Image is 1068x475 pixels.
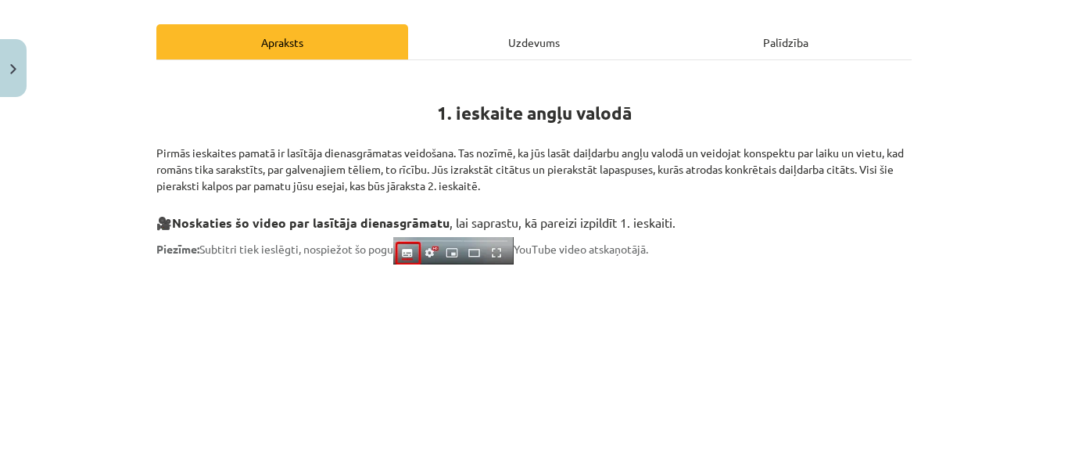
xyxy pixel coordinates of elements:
strong: 1. ieskaite angļu valodā [437,102,632,124]
span: Subtitri tiek ieslēgti, nospiežot šo pogu YouTube video atskaņotājā. [156,242,648,256]
div: Apraksts [156,24,408,59]
strong: Noskaties šo video par lasītāja dienasgrāmatu [172,214,450,231]
p: Pirmās ieskaites pamatā ir lasītāja dienasgrāmatas veidošana. Tas nozīmē, ka jūs lasāt daiļdarbu ... [156,128,912,194]
div: Uzdevums [408,24,660,59]
div: Palīdzība [660,24,912,59]
strong: Piezīme: [156,242,199,256]
img: icon-close-lesson-0947bae3869378f0d4975bcd49f059093ad1ed9edebbc8119c70593378902aed.svg [10,64,16,74]
h3: 🎥 , lai saprastu, kā pareizi izpildīt 1. ieskaiti. [156,203,912,232]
